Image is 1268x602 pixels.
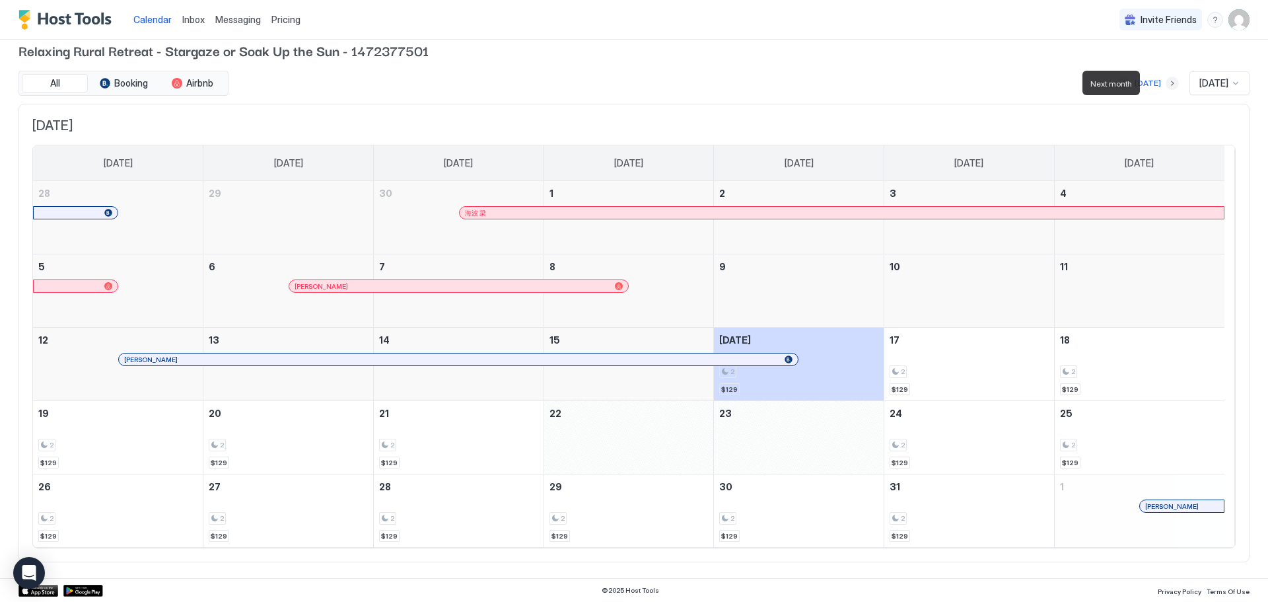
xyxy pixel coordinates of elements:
[719,261,726,272] span: 9
[785,157,814,169] span: [DATE]
[1062,459,1078,467] span: $129
[33,474,203,499] a: October 26, 2025
[18,585,58,597] a: App Store
[544,254,714,328] td: October 8, 2025
[215,14,261,25] span: Messaging
[1060,334,1070,346] span: 18
[390,514,394,523] span: 2
[1055,328,1224,352] a: October 18, 2025
[211,459,227,467] span: $129
[1158,583,1201,597] a: Privacy Policy
[544,328,714,352] a: October 15, 2025
[203,181,374,254] td: September 29, 2025
[1145,502,1218,511] div: [PERSON_NAME]
[614,157,643,169] span: [DATE]
[719,188,725,199] span: 2
[33,401,203,474] td: October 19, 2025
[38,261,45,272] span: 5
[890,334,899,346] span: 17
[714,181,884,254] td: October 2, 2025
[209,261,215,272] span: 6
[1166,77,1179,90] button: Next month
[1090,79,1132,89] span: Next month
[33,328,203,401] td: October 12, 2025
[133,13,172,26] a: Calendar
[40,532,57,541] span: $129
[884,254,1054,279] a: October 10, 2025
[1054,181,1224,254] td: October 4, 2025
[209,334,219,346] span: 13
[890,261,900,272] span: 10
[18,40,1250,60] span: Relaxing Rural Retreat - Stargaze or Soak Up the Sun - 1472377501
[1054,474,1224,548] td: November 1, 2025
[465,209,1218,217] div: 海波 梁
[381,532,398,541] span: $129
[890,408,902,419] span: 24
[719,334,751,346] span: [DATE]
[295,282,348,291] span: [PERSON_NAME]
[124,356,178,364] span: [PERSON_NAME]
[1060,188,1067,199] span: 4
[1125,157,1154,169] span: [DATE]
[1055,401,1224,426] a: October 25, 2025
[374,254,544,279] a: October 7, 2025
[379,188,392,199] span: 30
[1060,261,1068,272] span: 11
[379,261,385,272] span: 7
[544,328,714,401] td: October 15, 2025
[50,514,53,523] span: 2
[544,474,714,499] a: October 29, 2025
[890,188,896,199] span: 3
[714,474,884,548] td: October 30, 2025
[431,145,486,181] a: Tuesday
[1054,254,1224,328] td: October 11, 2025
[954,157,983,169] span: [DATE]
[714,328,884,401] td: October 16, 2025
[38,188,50,199] span: 28
[203,254,374,328] td: October 6, 2025
[381,459,398,467] span: $129
[33,181,203,254] td: September 28, 2025
[90,74,157,93] button: Booking
[379,408,389,419] span: 21
[379,334,390,346] span: 14
[549,481,562,492] span: 29
[551,532,568,541] span: $129
[714,254,884,279] a: October 9, 2025
[892,459,908,467] span: $129
[719,408,732,419] span: 23
[220,514,224,523] span: 2
[373,474,544,548] td: October 28, 2025
[730,367,734,376] span: 2
[22,74,88,93] button: All
[182,14,205,25] span: Inbox
[50,77,60,89] span: All
[374,328,544,352] a: October 14, 2025
[63,585,103,597] a: Google Play Store
[884,401,1055,474] td: October 24, 2025
[561,514,565,523] span: 2
[203,328,373,352] a: October 13, 2025
[211,532,227,541] span: $129
[941,145,997,181] a: Friday
[209,481,221,492] span: 27
[714,401,884,426] a: October 23, 2025
[1054,401,1224,474] td: October 25, 2025
[38,408,49,419] span: 19
[373,328,544,401] td: October 14, 2025
[1207,12,1223,28] div: menu
[220,441,224,449] span: 2
[374,474,544,499] a: October 28, 2025
[186,77,213,89] span: Airbnb
[114,77,148,89] span: Booking
[1145,502,1199,511] span: [PERSON_NAME]
[203,181,373,206] a: September 29, 2025
[124,356,792,364] div: [PERSON_NAME]
[50,441,53,449] span: 2
[544,474,714,548] td: October 29, 2025
[1199,77,1228,89] span: [DATE]
[33,474,203,548] td: October 26, 2025
[714,254,884,328] td: October 9, 2025
[901,367,905,376] span: 2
